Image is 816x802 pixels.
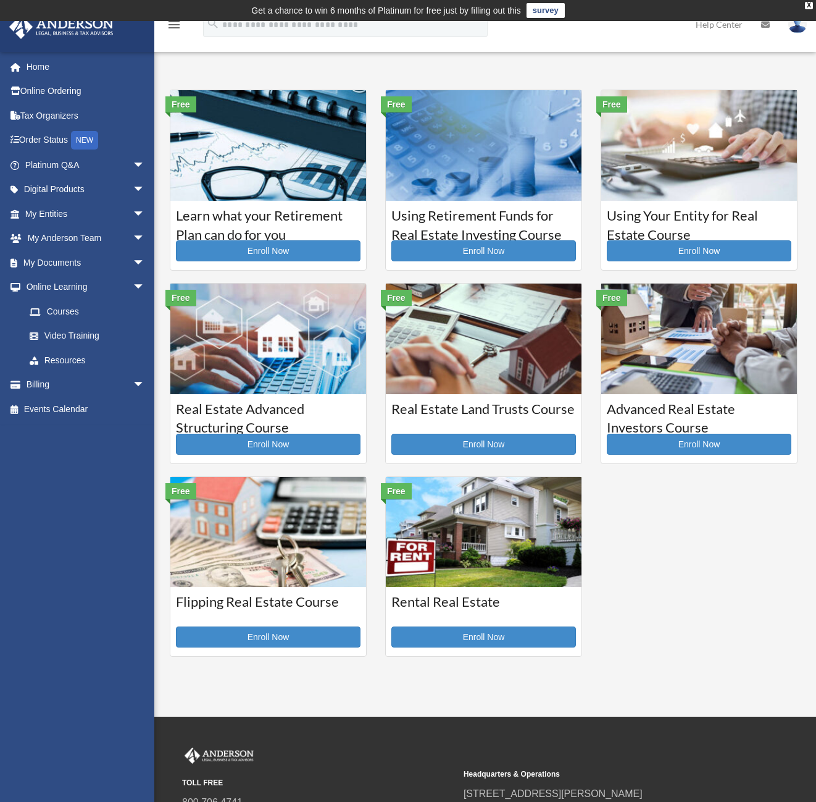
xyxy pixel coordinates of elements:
a: [STREET_ADDRESS][PERSON_NAME] [464,788,643,799]
h3: Flipping Real Estate Course [176,593,360,623]
h3: Learn what your Retirement Plan can do for you [176,206,360,237]
span: arrow_drop_down [133,153,157,178]
a: Enroll Now [391,627,576,648]
div: Free [381,290,412,306]
a: Online Ordering [9,79,164,104]
a: survey [527,3,565,18]
div: Free [381,96,412,112]
a: Digital Productsarrow_drop_down [9,177,164,202]
span: arrow_drop_down [133,201,157,227]
i: search [206,17,220,30]
a: Tax Organizers [9,103,164,128]
a: Events Calendar [9,397,164,421]
a: Enroll Now [607,434,791,455]
h3: Using Your Entity for Real Estate Course [607,206,791,237]
h3: Real Estate Land Trusts Course [391,400,576,431]
a: Enroll Now [391,240,576,261]
a: Billingarrow_drop_down [9,373,164,397]
a: Order StatusNEW [9,128,164,153]
img: Anderson Advisors Platinum Portal [6,15,117,39]
a: My Documentsarrow_drop_down [9,250,164,275]
div: Free [596,290,627,306]
h3: Using Retirement Funds for Real Estate Investing Course [391,206,576,237]
span: arrow_drop_down [133,177,157,203]
div: Get a chance to win 6 months of Platinum for free just by filling out this [251,3,521,18]
a: Courses [17,299,157,324]
small: Headquarters & Operations [464,768,736,781]
img: User Pic [788,15,807,33]
a: Resources [17,348,164,373]
div: Free [596,96,627,112]
a: Enroll Now [391,434,576,455]
h3: Real Estate Advanced Structuring Course [176,400,360,431]
div: NEW [71,131,98,150]
div: Free [165,290,196,306]
h3: Advanced Real Estate Investors Course [607,400,791,431]
a: Enroll Now [176,434,360,455]
div: Free [381,483,412,499]
h3: Rental Real Estate [391,593,576,623]
a: My Anderson Teamarrow_drop_down [9,226,164,251]
a: Online Learningarrow_drop_down [9,275,164,300]
span: arrow_drop_down [133,226,157,251]
span: arrow_drop_down [133,373,157,398]
div: Free [165,483,196,499]
a: Platinum Q&Aarrow_drop_down [9,153,164,177]
span: arrow_drop_down [133,250,157,276]
a: Enroll Now [176,240,360,261]
a: Home [9,54,164,79]
a: Video Training [17,324,164,348]
small: TOLL FREE [182,777,455,790]
a: Enroll Now [607,240,791,261]
div: Free [165,96,196,112]
a: Enroll Now [176,627,360,648]
span: arrow_drop_down [133,275,157,300]
a: menu [167,22,181,32]
img: Anderson Advisors Platinum Portal [182,748,256,764]
div: close [805,2,813,9]
a: My Entitiesarrow_drop_down [9,201,164,226]
i: menu [167,17,181,32]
